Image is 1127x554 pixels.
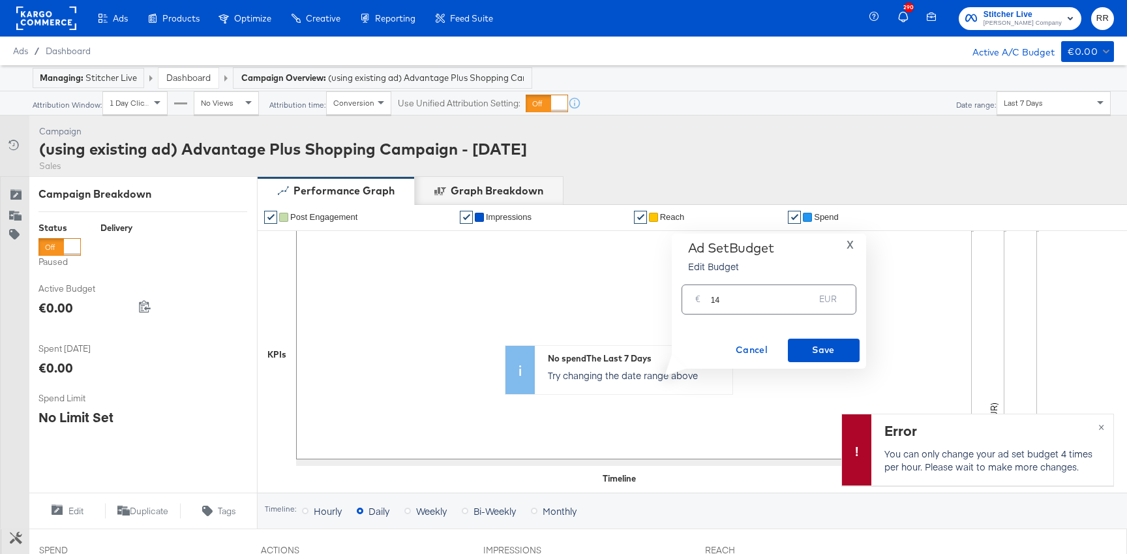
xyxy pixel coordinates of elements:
[375,13,415,23] span: Reporting
[460,211,473,224] a: ✔
[984,18,1062,29] span: [PERSON_NAME] Company
[162,13,200,23] span: Products
[690,290,706,314] div: €
[29,503,105,519] button: Edit
[711,280,815,308] input: Enter your budget
[896,6,918,31] button: 290
[793,342,854,358] span: Save
[314,504,342,517] span: Hourly
[884,421,1097,440] div: Error
[38,256,81,268] label: Paused
[814,212,839,222] span: Spend
[38,283,136,295] span: Active Budget
[234,13,271,23] span: Optimize
[1089,414,1113,438] button: ×
[959,7,1081,30] button: Stitcher Live[PERSON_NAME] Company
[28,46,46,56] span: /
[201,98,233,108] span: No Views
[306,13,340,23] span: Creative
[398,97,520,110] label: Use Unified Attribution Setting:
[959,41,1055,61] div: Active A/C Budget
[1098,418,1104,433] span: ×
[38,392,136,405] span: Spend Limit
[814,290,842,314] div: EUR
[40,72,83,83] strong: Managing:
[130,505,168,517] span: Duplicate
[38,222,81,234] div: Status
[293,183,395,198] div: Performance Graph
[450,13,493,23] span: Feed Suite
[241,72,326,83] strong: Campaign Overview:
[39,125,527,138] div: Campaign
[290,212,357,222] span: Post Engagement
[688,240,774,256] div: Ad Set Budget
[368,504,389,517] span: Daily
[548,352,726,365] div: No spend The Last 7 Days
[955,100,997,110] div: Date range:
[105,503,181,519] button: Duplicate
[543,504,577,517] span: Monthly
[39,138,527,160] div: (using existing ad) Advantage Plus Shopping Campaign - [DATE]
[39,160,527,172] div: Sales
[1091,7,1114,30] button: RR
[721,342,783,358] span: Cancel
[181,503,257,519] button: Tags
[264,211,277,224] a: ✔
[416,504,447,517] span: Weekly
[841,240,859,250] button: X
[40,72,137,84] div: Stitcher Live
[788,211,801,224] a: ✔
[113,13,128,23] span: Ads
[884,447,1097,473] p: You can only change your ad set budget 4 times per hour. Please wait to make more changes.
[904,3,914,12] div: 290
[333,98,374,108] span: Conversion
[38,343,136,355] span: Spent [DATE]
[32,100,102,110] div: Attribution Window:
[634,211,647,224] a: ✔
[13,46,28,56] span: Ads
[218,505,236,517] span: Tags
[788,339,860,362] button: Save
[486,212,532,222] span: Impressions
[1096,11,1109,26] span: RR
[1068,44,1098,60] div: €0.00
[548,369,726,382] p: Try changing the date range above
[100,222,132,234] div: Delivery
[68,505,83,517] span: Edit
[110,98,152,108] span: 1 Day Clicks
[847,236,854,254] span: X
[269,100,326,110] div: Attribution time:
[38,298,73,317] div: €0.00
[166,72,211,84] a: Dashboard
[660,212,685,222] span: Reach
[716,339,788,362] button: Cancel
[473,504,516,517] span: Bi-Weekly
[46,46,91,56] a: Dashboard
[328,72,524,84] span: (using existing ad) Advantage Plus Shopping Campaign - September 9th, 2025
[1004,98,1043,108] span: Last 7 Days
[451,183,543,198] div: Graph Breakdown
[1061,41,1114,62] button: €0.00
[984,8,1062,22] span: Stitcher Live
[688,260,774,273] p: Edit Budget
[38,187,247,202] div: Campaign Breakdown
[38,408,113,427] div: No Limit Set
[264,504,297,514] div: Timeline:
[38,358,73,377] div: €0.00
